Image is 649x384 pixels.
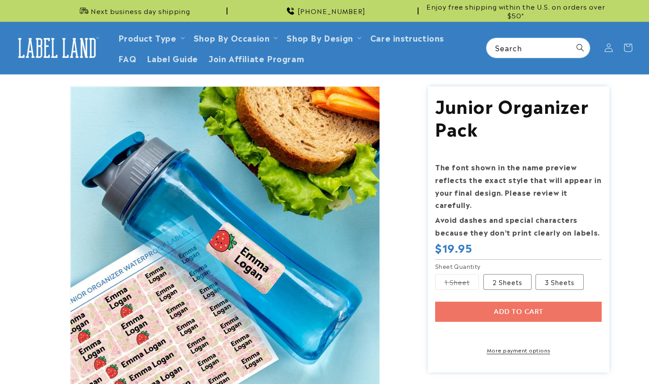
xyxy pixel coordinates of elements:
[435,241,472,254] span: $19.95
[435,346,602,354] a: More payment options
[194,32,270,42] span: Shop By Occasion
[113,27,188,48] summary: Product Type
[370,32,444,42] span: Care instructions
[147,53,198,63] span: Label Guide
[91,7,190,15] span: Next business day shipping
[13,34,101,61] img: Label Land
[435,274,479,290] label: 1 Sheet
[118,32,177,43] a: Product Type
[298,7,365,15] span: [PHONE_NUMBER]
[422,2,610,19] span: Enjoy free shipping within the U.S. on orders over $50*
[435,162,601,210] strong: The font shown in the name preview reflects the exact style that will appear in your final design...
[188,27,282,48] summary: Shop By Occasion
[113,48,142,68] a: FAQ
[571,38,590,57] button: Search
[281,27,365,48] summary: Shop By Design
[435,94,602,139] h1: Junior Organizer Pack
[536,274,584,290] label: 3 Sheets
[365,27,449,48] a: Care instructions
[118,53,137,63] span: FAQ
[209,53,304,63] span: Join Affiliate Program
[287,32,353,43] a: Shop By Design
[10,31,104,65] a: Label Land
[483,274,532,290] label: 2 Sheets
[203,48,309,68] a: Join Affiliate Program
[142,48,203,68] a: Label Guide
[435,262,482,271] legend: Sheet Quantity
[435,214,600,237] strong: Avoid dashes and special characters because they don’t print clearly on labels.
